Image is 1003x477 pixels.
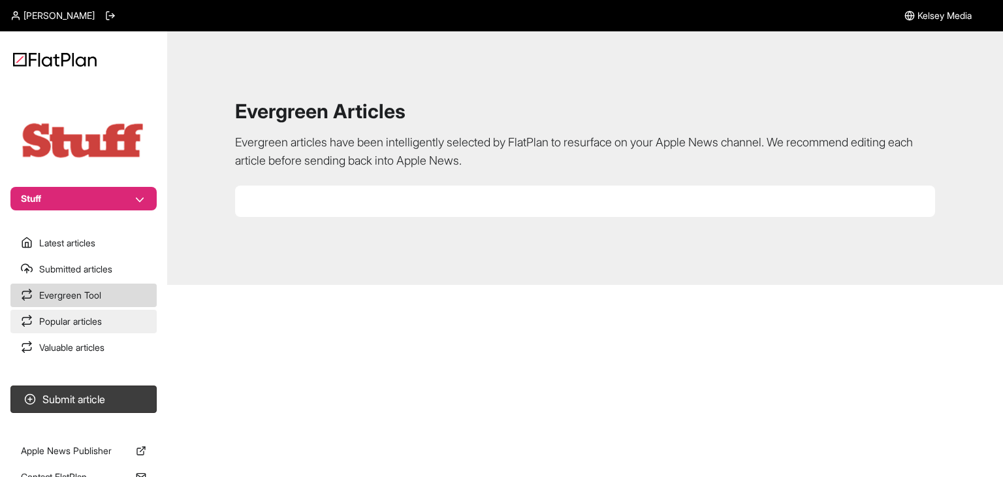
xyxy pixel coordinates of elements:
button: Submit article [10,386,157,413]
button: Stuff [10,187,157,210]
span: [PERSON_NAME] [24,9,95,22]
a: Evergreen Tool [10,284,157,307]
span: Kelsey Media [917,9,972,22]
a: Valuable articles [10,336,157,359]
a: [PERSON_NAME] [10,9,95,22]
img: Publication Logo [18,120,149,161]
img: Logo [13,52,97,67]
a: Submitted articles [10,257,157,281]
p: Evergreen articles have been intelligently selected by FlatPlan to resurface on your Apple News c... [235,133,935,170]
a: Apple News Publisher [10,439,157,463]
a: Latest articles [10,231,157,255]
a: Popular articles [10,310,157,333]
h1: Evergreen Articles [235,99,935,123]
